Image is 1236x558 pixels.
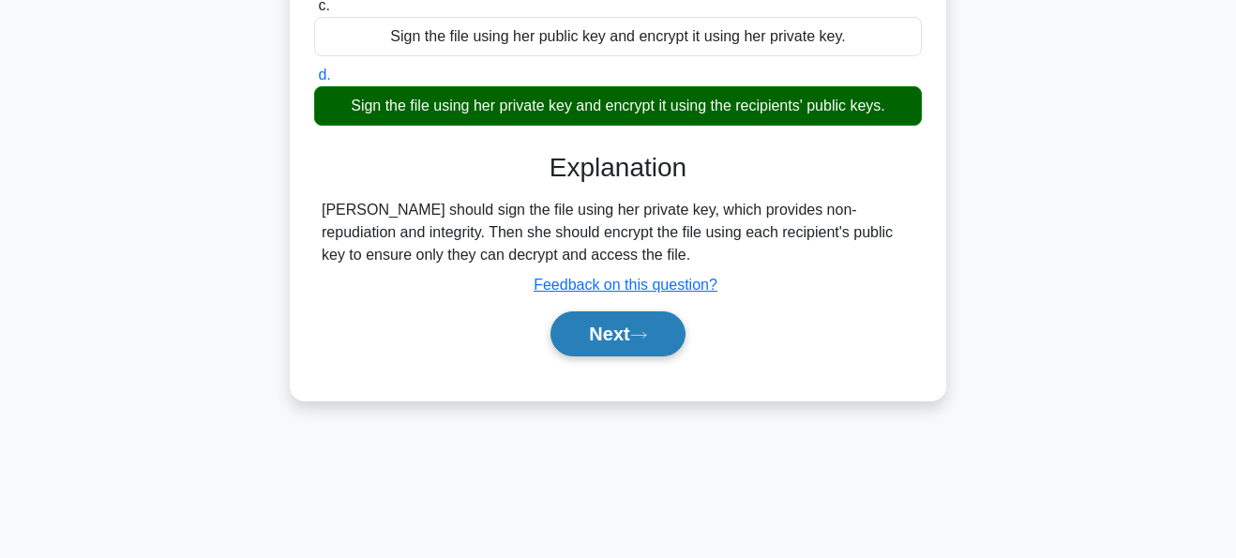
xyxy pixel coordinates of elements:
div: Sign the file using her private key and encrypt it using the recipients' public keys. [314,86,922,126]
h3: Explanation [325,152,911,184]
span: d. [318,67,330,83]
a: Feedback on this question? [534,277,717,293]
div: Sign the file using her public key and encrypt it using her private key. [314,17,922,56]
div: [PERSON_NAME] should sign the file using her private key, which provides non-repudiation and inte... [322,199,914,266]
button: Next [550,311,685,356]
